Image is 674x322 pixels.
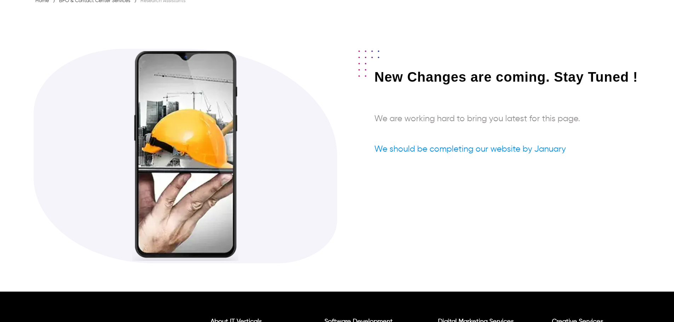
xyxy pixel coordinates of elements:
[374,66,640,91] h1: New Changes are coming. Stay Tuned !
[374,112,640,125] p: We are working hard to bring you latest for this page.
[374,143,640,156] p: We should be completing our website by January
[358,51,379,77] img: arrow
